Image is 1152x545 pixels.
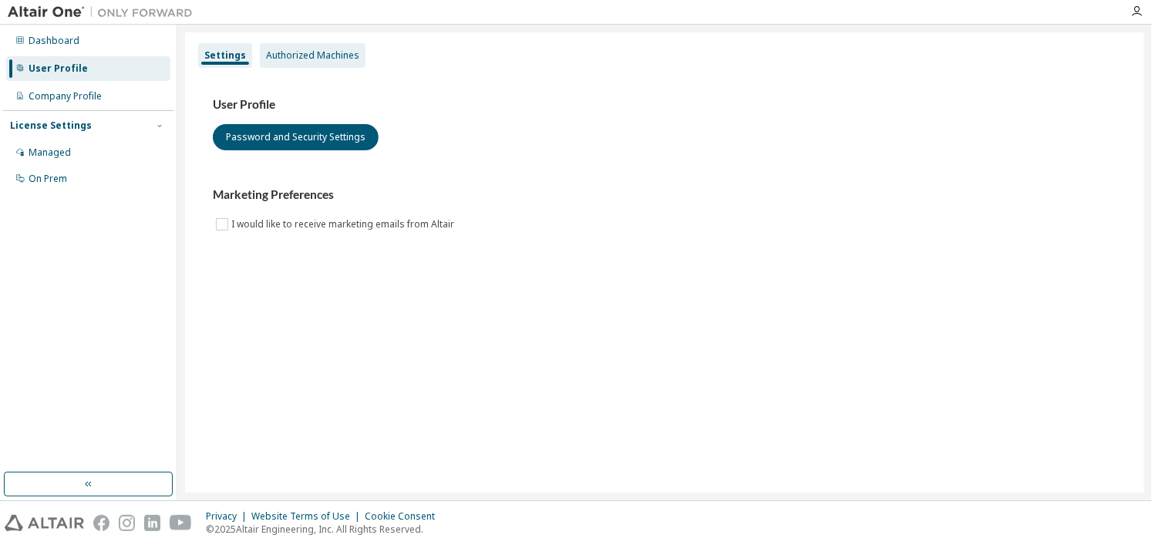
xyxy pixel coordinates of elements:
div: Cookie Consent [365,510,444,523]
img: instagram.svg [119,515,135,531]
div: Authorized Machines [266,49,359,62]
label: I would like to receive marketing emails from Altair [231,215,457,234]
img: facebook.svg [93,515,109,531]
div: Privacy [206,510,251,523]
img: Altair One [8,5,200,20]
div: User Profile [29,62,88,75]
div: Managed [29,146,71,159]
img: linkedin.svg [144,515,160,531]
img: youtube.svg [170,515,192,531]
p: © 2025 Altair Engineering, Inc. All Rights Reserved. [206,523,444,536]
div: Settings [204,49,246,62]
img: altair_logo.svg [5,515,84,531]
div: Company Profile [29,90,102,103]
h3: User Profile [213,97,1117,113]
h3: Marketing Preferences [213,187,1117,203]
button: Password and Security Settings [213,124,379,150]
div: On Prem [29,173,67,185]
div: License Settings [10,119,92,132]
div: Website Terms of Use [251,510,365,523]
div: Dashboard [29,35,79,47]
